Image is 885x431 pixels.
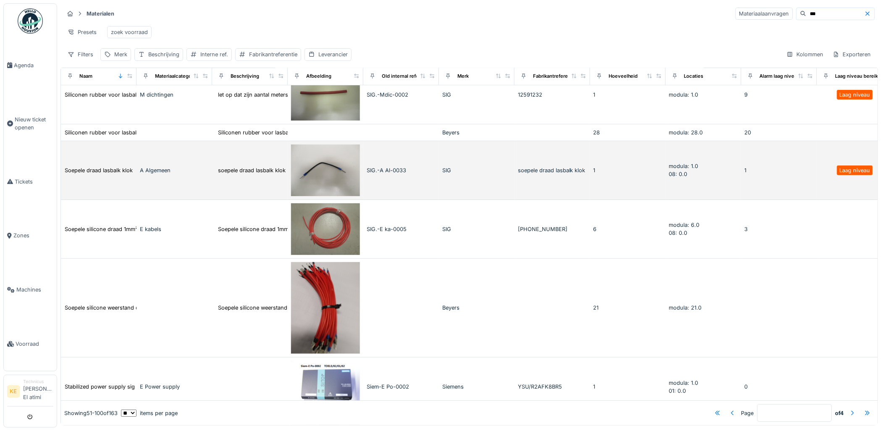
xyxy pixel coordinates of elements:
div: 1 [594,91,662,99]
a: KE Technicus[PERSON_NAME] El atimi [7,378,53,407]
div: Siliconen rubber voor lasbalk SIG 120mm x 7 MM... [218,129,349,137]
div: Laag niveau [840,91,870,99]
div: Beyers [442,304,511,312]
img: Stabilized power supply sig 250 [291,361,360,413]
strong: Materialen [83,10,118,18]
div: SIG [442,225,511,233]
span: modula: 1.0 [669,163,699,169]
div: 6 [594,225,662,233]
span: 01: 0.0 [669,388,686,394]
div: SIG.-A Al-0033 [367,166,436,174]
div: Afbeelding [306,73,331,80]
div: Siliconen rubber voor lasbalk SIG 120mm x 7 MM [65,129,191,137]
a: Zones [4,209,57,263]
div: SIG [442,91,511,99]
div: Fabrikantreferentie [533,73,577,80]
span: Agenda [14,61,53,69]
div: Exporteren [829,48,875,60]
div: Soepele silicone draad 1mm² 199 aders rood [218,225,331,233]
div: 1 [594,383,662,391]
span: 08: 0.0 [669,171,688,177]
div: Filters [64,48,97,60]
a: Agenda [4,38,57,92]
div: Alarm laag niveau [760,73,800,80]
div: SIG.-E ka-0005 [367,225,436,233]
div: 1 [594,166,662,174]
div: 28 [594,129,662,137]
div: 21 [594,304,662,312]
div: Page [741,409,754,417]
img: Badge_color-CXgf-gQk.svg [18,8,43,34]
div: Siliconen rubber voor lasbalk rol [65,91,148,99]
span: Tickets [15,178,53,186]
span: Zones [13,231,53,239]
strong: of 4 [835,409,844,417]
div: Old internal reference [382,73,432,80]
div: [PHONE_NUMBER] [518,225,587,233]
div: Fabrikantreferentie [249,50,297,58]
span: modula: 1.0 [669,92,699,98]
span: Nieuw ticket openen [15,116,53,131]
div: items per page [121,409,178,417]
div: Technicus [23,378,53,385]
div: 1 [745,166,814,174]
a: Machines [4,263,57,317]
div: 12591232 [518,91,587,99]
div: Beschrijving [148,50,179,58]
div: Soepele silicone draad 1mm² 199 aders [65,225,164,233]
div: let op dat zijn aantal meters geen stuks [218,91,318,99]
a: Tickets [4,155,57,209]
div: YSU/R2AFK8BR5 [518,383,587,391]
div: Laag niveau bereikt? [835,73,882,80]
div: Beschrijving [231,73,259,80]
div: Naam [79,73,92,80]
div: Merk [457,73,469,80]
div: Kolommen [783,48,827,60]
div: Leverancier [318,50,348,58]
div: Interne ref. [200,50,228,58]
div: M dichtingen [140,91,209,99]
img: Soepele draad lasbalk klok [291,145,360,196]
div: Showing 51 - 100 of 163 [64,409,118,417]
div: Presets [64,26,100,38]
div: SIG.-Mdic-0002 [367,91,436,99]
div: Locaties [684,73,704,80]
div: Soepele draad lasbalk klok [65,166,133,174]
div: Siem-E Po-0002 [367,383,436,391]
div: Siemens [442,383,511,391]
img: Siliconen rubber voor lasbalk rol [291,69,360,121]
span: Machines [16,286,53,294]
div: Laag niveau [840,166,870,174]
img: Soepele silicone weerstand draad 199 aders op maat voor SIG [291,262,360,354]
div: Merk [114,50,127,58]
div: A Algemeen [140,166,209,174]
div: 9 [745,91,814,99]
div: Stabilized power supply sig 250 [65,383,147,391]
div: soepele draad lasbalk klok [218,166,286,174]
div: soepele draad lasbalk klok [518,166,587,174]
a: Voorraad [4,317,57,371]
div: E kabels [140,225,209,233]
div: zoek voorraad [111,28,148,36]
div: Soepele silicone weerstand draad 199 aders op m... [218,304,350,312]
div: Soepele silicone weerstand draad 199 aders op maat voor SIG [65,304,223,312]
div: 3 [745,225,814,233]
div: Materiaalaanvragen [735,8,793,20]
div: Hoeveelheid [609,73,638,80]
div: E Power supply [140,383,209,391]
div: 0 [745,383,814,391]
span: modula: 1.0 [669,380,699,386]
div: Materiaalcategorie [155,73,197,80]
a: Nieuw ticket openen [4,92,57,155]
span: 08: 0.0 [669,230,688,236]
span: modula: 21.0 [669,305,702,311]
img: Soepele silicone draad 1mm² 199 aders [291,203,360,255]
span: modula: 6.0 [669,222,700,228]
span: Voorraad [16,340,53,348]
li: [PERSON_NAME] El atimi [23,378,53,405]
div: 20 [745,129,814,137]
div: SIG [442,166,511,174]
span: modula: 28.0 [669,129,703,136]
div: Beyers [442,129,511,137]
li: KE [7,385,20,398]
